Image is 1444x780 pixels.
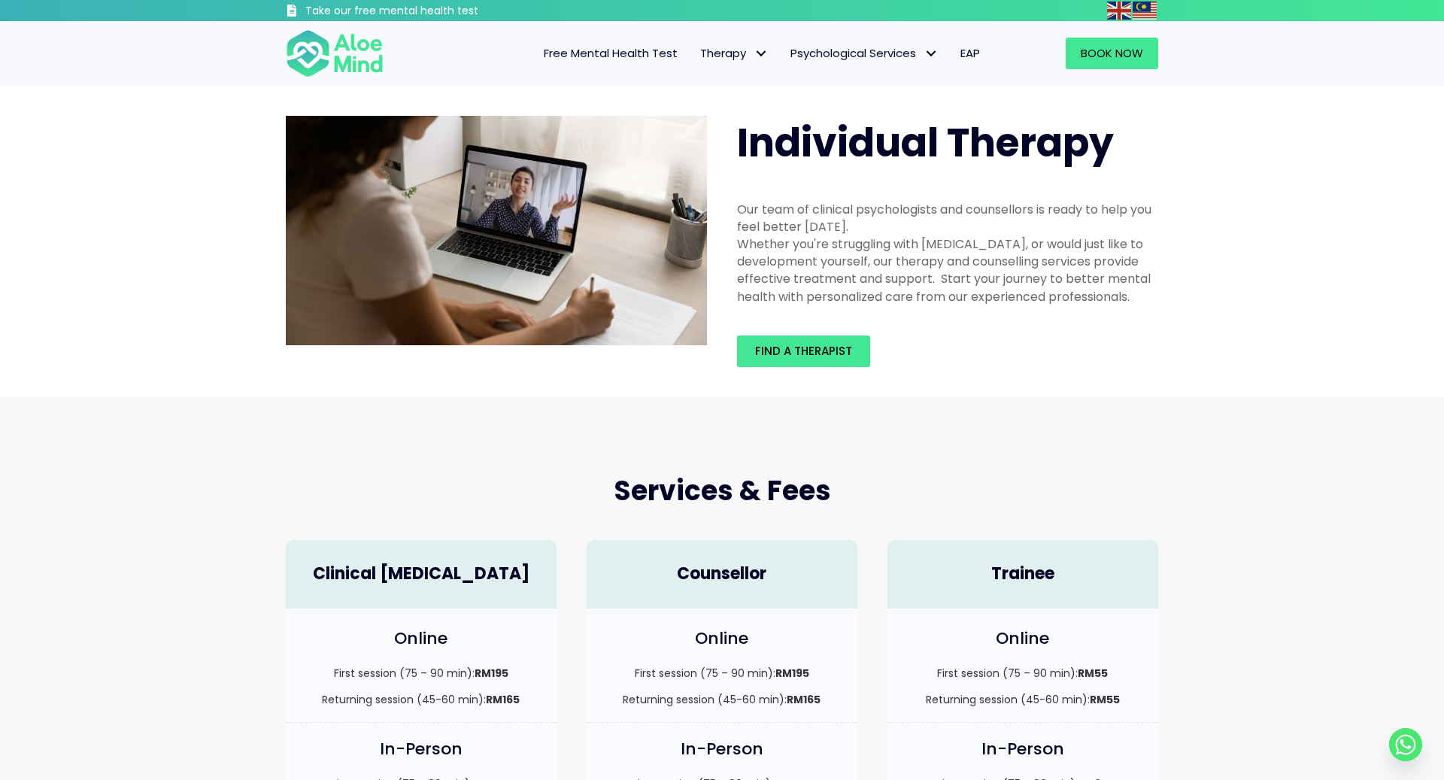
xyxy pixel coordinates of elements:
[737,201,1158,235] div: Our team of clinical psychologists and counsellors is ready to help you feel better [DATE].
[602,563,842,586] h4: Counsellor
[949,38,991,69] a: EAP
[750,43,772,65] span: Therapy: submenu
[286,116,707,345] img: Therapy online individual
[301,627,541,651] h4: Online
[775,666,809,681] strong: RM195
[902,563,1143,586] h4: Trainee
[1133,2,1157,20] img: ms
[602,738,842,761] h4: In-Person
[902,738,1143,761] h4: In-Person
[1389,728,1422,761] a: Whatsapp
[286,4,559,21] a: Take our free mental health test
[902,692,1143,707] p: Returning session (45-60 min):
[779,38,949,69] a: Psychological ServicesPsychological Services: submenu
[1133,2,1158,19] a: Malay
[1090,692,1120,707] strong: RM55
[602,627,842,651] h4: Online
[614,472,831,510] span: Services & Fees
[1107,2,1131,20] img: en
[1066,38,1158,69] a: Book Now
[902,666,1143,681] p: First session (75 – 90 min):
[689,38,779,69] a: TherapyTherapy: submenu
[475,666,508,681] strong: RM195
[602,666,842,681] p: First session (75 – 90 min):
[920,43,942,65] span: Psychological Services: submenu
[301,563,541,586] h4: Clinical [MEDICAL_DATA]
[1081,45,1143,61] span: Book Now
[305,4,559,19] h3: Take our free mental health test
[960,45,980,61] span: EAP
[403,38,991,69] nav: Menu
[301,666,541,681] p: First session (75 – 90 min):
[790,45,938,61] span: Psychological Services
[787,692,821,707] strong: RM165
[1107,2,1133,19] a: English
[301,692,541,707] p: Returning session (45-60 min):
[737,235,1158,305] div: Whether you're struggling with [MEDICAL_DATA], or would just like to development yourself, our th...
[737,335,870,367] a: Find a therapist
[486,692,520,707] strong: RM165
[755,343,852,359] span: Find a therapist
[544,45,678,61] span: Free Mental Health Test
[902,627,1143,651] h4: Online
[1078,666,1108,681] strong: RM55
[737,115,1114,170] span: Individual Therapy
[532,38,689,69] a: Free Mental Health Test
[602,692,842,707] p: Returning session (45-60 min):
[700,45,768,61] span: Therapy
[301,738,541,761] h4: In-Person
[286,29,384,78] img: Aloe mind Logo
